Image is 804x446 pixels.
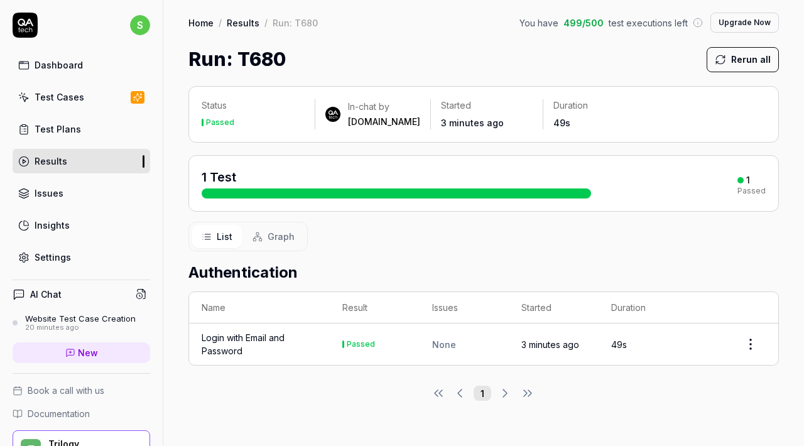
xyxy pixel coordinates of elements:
div: Passed [737,187,766,195]
p: Duration [553,99,646,112]
button: 1 [474,386,491,401]
a: Test Plans [13,117,150,141]
div: Test Plans [35,122,81,136]
a: Book a call with us [13,384,150,397]
div: Test Cases [35,90,84,104]
th: Issues [420,292,509,324]
button: List [192,225,242,248]
th: Started [509,292,599,324]
th: Duration [599,292,688,324]
a: Issues [13,181,150,205]
a: Settings [13,245,150,269]
div: Run: T680 [273,16,318,29]
div: Issues [35,187,63,200]
button: Rerun all [707,47,779,72]
p: Status [202,99,305,112]
div: Passed [347,340,375,348]
h4: AI Chat [30,288,62,301]
span: 499 / 500 [563,16,604,30]
a: Results [227,16,259,29]
a: Dashboard [13,53,150,77]
span: Book a call with us [28,384,104,397]
div: [DOMAIN_NAME] [348,116,420,128]
img: 7ccf6c19-61ad-4a6c-8811-018b02a1b829.jpg [325,107,340,122]
button: Upgrade Now [710,13,779,33]
a: New [13,342,150,363]
a: Home [188,16,214,29]
span: test executions left [609,16,688,30]
a: Login with Email and Password [202,331,317,357]
div: Passed [206,119,234,126]
span: 1 Test [202,170,236,185]
div: Website Test Case Creation [25,313,136,324]
th: Name [189,292,330,324]
a: Insights [13,213,150,237]
div: / [264,16,268,29]
th: Result [330,292,420,324]
a: Results [13,149,150,173]
a: Documentation [13,407,150,420]
button: Graph [242,225,305,248]
span: You have [519,16,558,30]
span: Documentation [28,407,90,420]
span: s [130,15,150,35]
div: 20 minutes ago [25,324,136,332]
p: Started [441,99,533,112]
a: Website Test Case Creation20 minutes ago [13,313,150,332]
time: 49s [611,339,627,350]
time: 3 minutes ago [521,339,579,350]
a: Test Cases [13,85,150,109]
div: Results [35,155,67,168]
div: / [219,16,222,29]
h1: Run: T680 [188,45,286,73]
div: In-chat by [348,101,420,113]
button: s [130,13,150,38]
time: 49s [553,117,570,128]
div: None [432,338,496,351]
div: Insights [35,219,70,232]
time: 3 minutes ago [441,117,504,128]
span: New [78,346,98,359]
div: Settings [35,251,71,264]
span: List [217,230,232,243]
div: 1 [746,175,750,186]
span: Graph [268,230,295,243]
div: Dashboard [35,58,83,72]
h2: Authentication [188,261,779,284]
